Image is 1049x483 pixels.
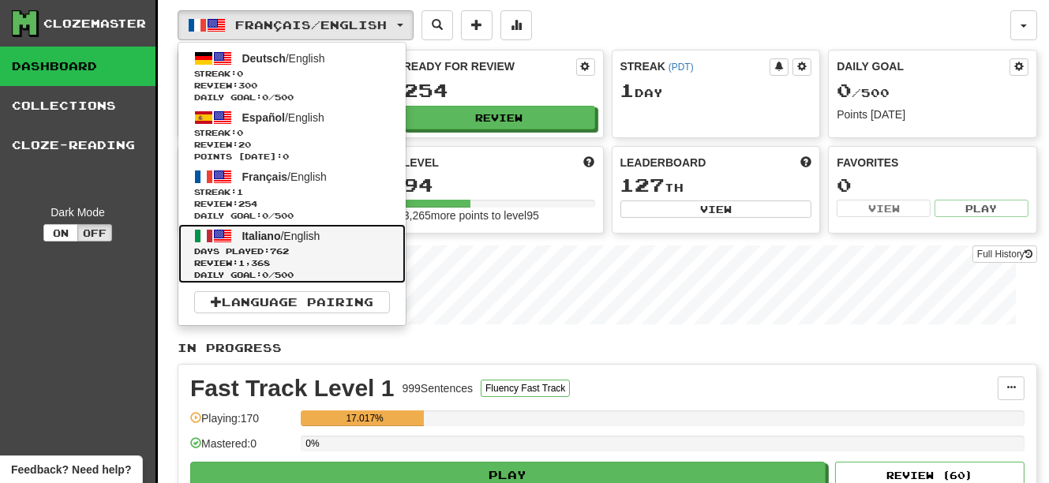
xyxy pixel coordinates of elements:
[43,224,78,241] button: On
[194,139,390,151] span: Review: 20
[43,16,146,32] div: Clozemaster
[194,257,390,269] span: Review: 1,368
[242,52,286,65] span: Deutsch
[77,224,112,241] button: Off
[403,155,439,170] span: Level
[262,92,268,102] span: 0
[178,340,1037,356] p: In Progress
[178,10,414,40] button: Français/English
[500,10,532,40] button: More stats
[178,165,406,224] a: Français/EnglishStreak:1 Review:254Daily Goal:0/500
[11,462,131,477] span: Open feedback widget
[620,58,770,74] div: Streak
[935,200,1028,217] button: Play
[837,175,1028,195] div: 0
[620,80,812,101] div: Day
[837,155,1028,170] div: Favorites
[242,230,320,242] span: / English
[237,69,243,78] span: 0
[270,246,289,256] span: 762
[481,380,570,397] button: Fluency Fast Track
[837,107,1028,122] div: Points [DATE]
[178,224,406,283] a: Italiano/EnglishDays Played:762 Review:1,368Daily Goal:0/500
[837,200,931,217] button: View
[620,200,812,218] button: View
[242,230,281,242] span: Italiano
[584,155,595,170] span: Score more points to level up
[837,79,852,101] span: 0
[178,47,406,106] a: Deutsch/EnglishStreak:0 Review:300Daily Goal:0/500
[12,204,144,220] div: Dark Mode
[194,80,390,92] span: Review: 300
[242,170,327,183] span: / English
[262,270,268,279] span: 0
[242,170,288,183] span: Français
[242,52,325,65] span: / English
[837,58,1010,76] div: Daily Goal
[190,410,293,436] div: Playing: 170
[403,106,595,129] button: Review
[190,376,395,400] div: Fast Track Level 1
[194,92,390,103] span: Daily Goal: / 500
[972,245,1037,263] a: Full History
[237,128,243,137] span: 0
[194,198,390,210] span: Review: 254
[242,111,324,124] span: / English
[620,174,665,196] span: 127
[421,10,453,40] button: Search sentences
[305,410,424,426] div: 17.017%
[236,18,388,32] span: Français / English
[403,58,576,74] div: Ready for Review
[194,186,390,198] span: Streak:
[190,436,293,462] div: Mastered: 0
[800,155,811,170] span: This week in points, UTC
[403,80,595,100] div: 254
[403,175,595,195] div: 94
[242,111,285,124] span: Español
[461,10,493,40] button: Add sentence to collection
[194,245,390,257] span: Days Played:
[620,175,812,196] div: th
[262,211,268,220] span: 0
[837,86,890,99] span: / 500
[194,291,390,313] a: Language Pairing
[194,68,390,80] span: Streak:
[403,208,595,223] div: 3,265 more points to level 95
[194,127,390,139] span: Streak:
[194,151,390,163] span: Points [DATE]: 0
[669,62,694,73] a: (PDT)
[237,187,243,197] span: 1
[620,155,706,170] span: Leaderboard
[620,79,635,101] span: 1
[178,106,406,165] a: Español/EnglishStreak:0 Review:20Points [DATE]:0
[194,269,390,281] span: Daily Goal: / 500
[194,210,390,222] span: Daily Goal: / 500
[403,380,474,396] div: 999 Sentences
